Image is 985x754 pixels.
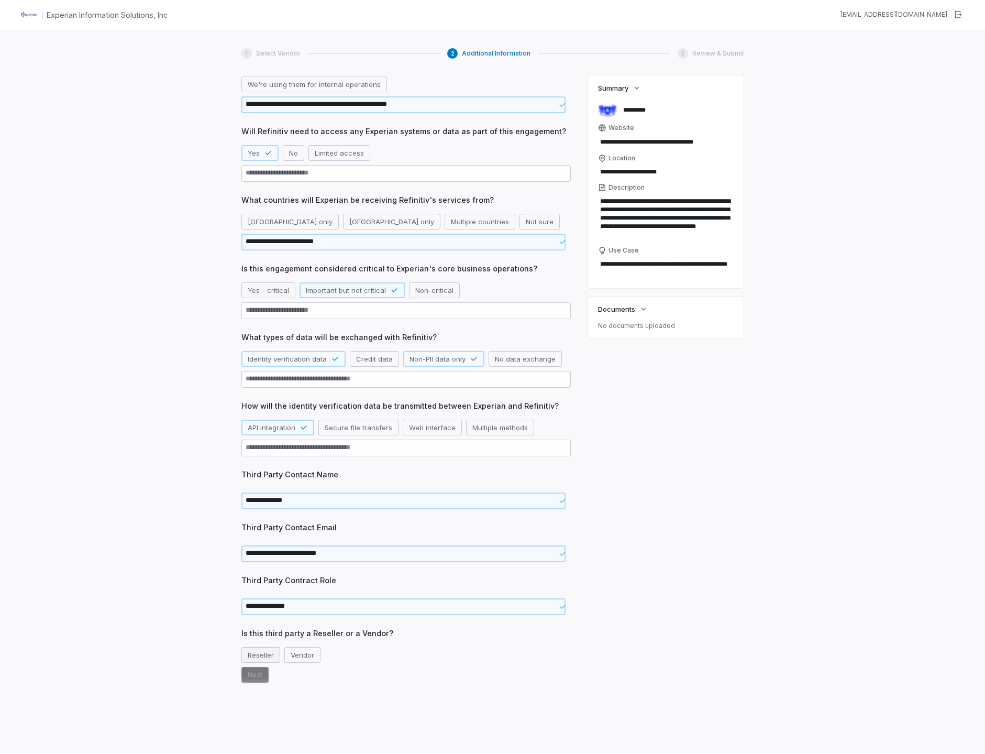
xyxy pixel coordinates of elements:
[21,6,38,23] img: Clerk Logo
[595,79,644,97] button: Summary
[350,351,399,367] button: Credit data
[489,351,562,367] button: No data exchange
[678,48,688,59] div: 3
[595,300,651,319] button: Documents
[598,83,628,93] span: Summary
[608,246,639,255] span: Use Case
[462,49,530,58] span: Additional Information
[692,49,744,58] span: Review & Submit
[343,214,440,230] button: [GEOGRAPHIC_DATA] only
[519,214,560,230] button: Not sure
[598,194,734,242] textarea: Description
[241,77,387,92] button: We're using them for internal operations
[840,10,947,19] div: [EMAIL_ADDRESS][DOMAIN_NAME]
[403,351,484,367] button: Non-PII data only
[608,124,634,132] span: Website
[300,282,405,298] button: Important but not critical
[598,304,635,314] span: Documents
[445,214,515,230] button: Multiple countries
[598,322,734,330] p: No documents uploaded
[283,145,304,161] button: No
[608,183,645,192] span: Description
[608,154,635,162] span: Location
[403,420,462,435] button: Web interface
[241,351,346,367] button: Identity verification data
[256,49,301,58] span: Select Vendor
[241,48,252,59] div: 1
[409,282,460,298] button: Non-critical
[241,145,279,161] button: Yes
[318,420,399,435] button: Secure file transfers
[241,420,314,435] button: API integration
[241,194,571,205] span: What countries will Experian be receiving Refinitiv's services from?
[466,420,534,435] button: Multiple methods
[598,257,734,280] textarea: Use Case
[241,400,571,411] span: How will the identity verification data be transmitted between Experian and Refinitiv?
[308,145,370,161] button: Limited access
[241,522,571,533] span: Third Party Contact Email
[241,575,571,586] span: Third Party Contract Role
[241,469,571,480] span: Third Party Contact Name
[241,628,571,639] span: Is this third party a Reseller or a Vendor?
[241,332,571,343] span: What types of data will be exchanged with Refinitiv?
[241,126,571,137] span: Will Refinitiv need to access any Experian systems or data as part of this engagement?
[47,9,168,20] h1: Experian Information Solutions, Inc
[241,647,280,663] button: Reseller
[241,214,339,230] button: [GEOGRAPHIC_DATA] only
[241,282,295,298] button: Yes - critical
[241,263,571,274] span: Is this engagement considered critical to Experian's core business operations?
[447,48,458,59] div: 2
[284,647,320,663] button: Vendor
[598,135,716,149] input: Website
[598,165,734,179] input: Location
